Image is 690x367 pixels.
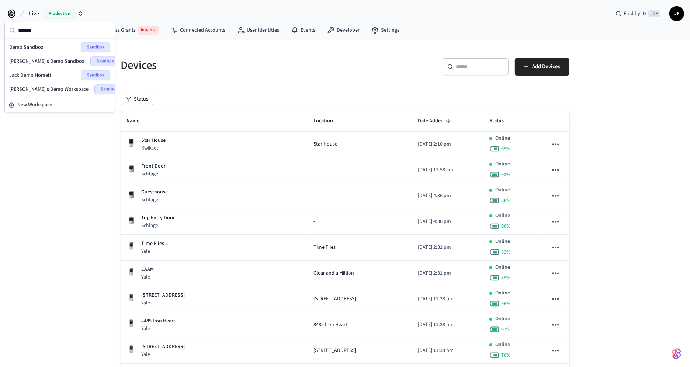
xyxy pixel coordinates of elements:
[142,317,176,325] p: 8485 Iron Heart
[90,56,120,66] span: Sandbox
[121,58,341,73] h5: Devices
[313,269,354,277] span: Clear and a Million
[418,166,478,174] p: [DATE] 11:58 am
[313,321,347,329] span: 8485 Iron Heart
[5,39,115,98] div: Suggestions
[624,10,646,17] span: Find by ID
[313,140,337,148] span: Star House
[142,343,185,351] p: [STREET_ADDRESS]
[648,10,660,17] span: ⌘ K
[495,238,510,245] p: Online
[9,43,44,51] span: Demo Sandbox
[501,274,511,282] span: 85 %
[313,192,315,200] span: -
[142,273,154,281] p: Yale
[142,222,175,229] p: Schlage
[142,196,168,203] p: Schlage
[313,244,336,251] span: Time Flies
[127,319,136,328] img: Yale Assure Touchscreen Wifi Smart Lock, Satin Nickel, Front
[313,347,356,354] span: [STREET_ADDRESS]
[81,70,110,80] span: Sandbox
[142,240,168,248] p: Time Flies 2
[142,144,166,152] p: Kwikset
[313,166,315,174] span: -
[94,84,124,94] span: Sandbox
[17,101,52,109] span: New Workspace
[418,244,478,251] p: [DATE] 2:31 pm
[142,170,166,178] p: Schlage
[489,115,513,127] span: Status
[495,160,510,168] p: Online
[495,212,510,220] p: Online
[127,216,136,225] img: Schlage Sense Smart Deadbolt with Camelot Trim, Front
[127,115,149,127] span: Name
[127,345,136,354] img: Yale Assure Touchscreen Wifi Smart Lock, Satin Nickel, Front
[495,263,510,271] p: Online
[313,295,356,303] span: [STREET_ADDRESS]
[164,24,231,37] a: Connected Accounts
[669,6,684,21] button: JF
[127,293,136,302] img: Yale Assure Touchscreen Wifi Smart Lock, Satin Nickel, Front
[142,188,168,196] p: Guesthouse
[142,214,175,222] p: Top Entry Door
[142,162,166,170] p: Front Door
[81,42,110,52] span: Sandbox
[418,218,478,226] p: [DATE] 4:36 pm
[495,186,510,194] p: Online
[418,115,453,127] span: Date Added
[138,26,159,35] span: Internal
[231,24,285,37] a: User Identities
[501,223,511,230] span: 90 %
[501,248,511,256] span: 82 %
[418,347,478,354] p: [DATE] 11:38 pm
[501,171,511,178] span: 92 %
[501,145,511,153] span: 65 %
[418,140,478,148] p: [DATE] 2:10 pm
[418,269,478,277] p: [DATE] 2:31 pm
[142,291,185,299] p: [STREET_ADDRESS]
[313,218,315,226] span: -
[285,24,321,37] a: Events
[533,62,561,71] span: Add Devices
[142,299,185,307] p: Yale
[142,266,154,273] p: CAAM
[90,23,164,38] a: Access GrantsInternal
[313,115,343,127] span: Location
[142,137,166,144] p: Star House
[6,99,114,111] button: New Workspace
[501,197,511,204] span: 88 %
[29,9,39,18] span: Live
[418,321,478,329] p: [DATE] 11:38 pm
[142,351,185,358] p: Yale
[127,190,136,199] img: Schlage Sense Smart Deadbolt with Camelot Trim, Front
[670,7,683,20] span: JF
[495,341,510,349] p: Online
[495,289,510,297] p: Online
[501,352,511,359] span: 70 %
[495,134,510,142] p: Online
[515,58,569,76] button: Add Devices
[9,85,89,93] span: [PERSON_NAME]'s Demo Workspace
[672,348,681,360] img: SeamLogoGradient.69752ec5.svg
[127,164,136,173] img: Schlage Sense Smart Deadbolt with Camelot Trim, Front
[495,315,510,323] p: Online
[321,24,365,37] a: Developer
[365,24,405,37] a: Settings
[501,326,511,333] span: 97 %
[418,295,478,303] p: [DATE] 11:38 pm
[127,139,136,147] img: Kwikset Halo Touchscreen Wifi Enabled Smart Lock, Polished Chrome, Front
[418,192,478,200] p: [DATE] 4:36 pm
[127,242,136,251] img: Yale Assure Touchscreen Wifi Smart Lock, Satin Nickel, Front
[501,300,511,307] span: 96 %
[610,7,666,20] div: Find by ID⌘ K
[9,71,51,79] span: Jack Demo Homeit
[142,248,168,255] p: Yale
[142,325,176,332] p: Yale
[127,268,136,276] img: Yale Assure Touchscreen Wifi Smart Lock, Satin Nickel, Front
[121,93,153,105] button: Status
[45,9,74,18] span: Production
[9,57,84,65] span: [PERSON_NAME]'s Demo Sandbox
